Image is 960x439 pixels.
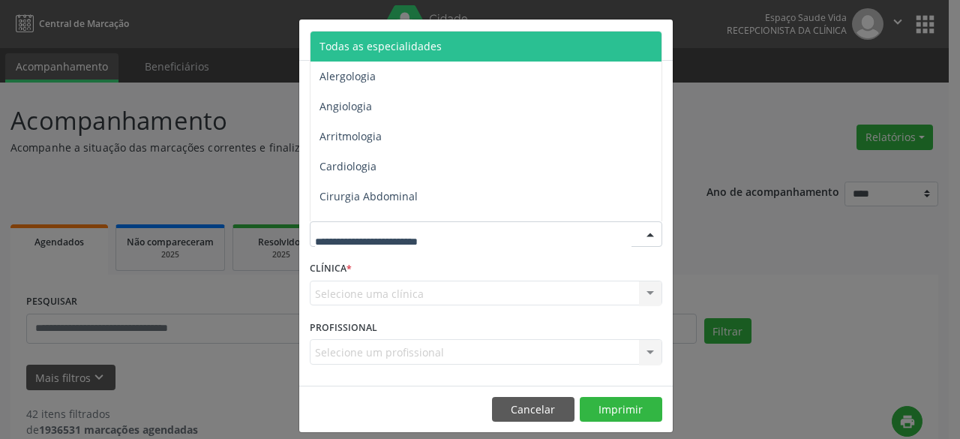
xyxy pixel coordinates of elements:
[310,30,481,50] h5: Relatório de agendamentos
[580,397,662,422] button: Imprimir
[310,257,352,281] label: CLÍNICA
[319,189,418,203] span: Cirurgia Abdominal
[492,397,574,422] button: Cancelar
[319,39,442,53] span: Todas as especialidades
[310,316,377,339] label: PROFISSIONAL
[319,159,376,173] span: Cardiologia
[319,69,376,83] span: Alergologia
[319,219,412,233] span: Cirurgia Bariatrica
[319,99,372,113] span: Angiologia
[319,129,382,143] span: Arritmologia
[643,20,673,56] button: Close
